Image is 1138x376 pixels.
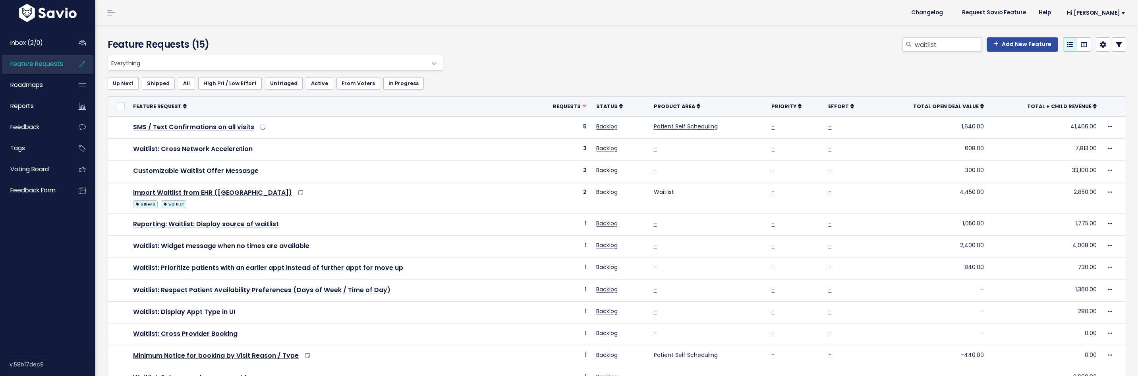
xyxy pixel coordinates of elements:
a: From Voters [336,77,380,90]
td: 33,100.00 [989,160,1101,182]
a: Request Savio Feature [956,7,1032,19]
a: Total + Child Revenue [1027,102,1097,110]
td: 41,406.00 [989,116,1101,138]
td: 3 [530,138,592,160]
a: Requests [553,102,587,110]
a: Backlog [596,241,618,249]
td: 1,640.00 [874,116,988,138]
a: Tags [2,139,66,157]
a: Reporting: Waitlist: Display source of waitlist [133,219,279,229]
span: athena [133,200,158,208]
a: Backlog [596,263,618,271]
td: 7,813.00 [989,138,1101,160]
a: Backlog [596,219,618,227]
td: 2 [530,182,592,214]
a: Help [1032,7,1057,19]
a: - [654,241,657,249]
div: v.58b17dec9 [10,354,95,375]
span: Tags [10,144,25,152]
td: - [874,301,988,323]
a: Waitlist: Prioritize patients with an earlier appt instead of further appt for move up [133,263,403,272]
a: Backlog [596,329,618,337]
a: Product Area [654,102,700,110]
span: Roadmaps [10,81,43,89]
a: Priority [771,102,802,110]
a: - [654,144,657,152]
a: - [828,307,831,315]
a: Up Next [108,77,139,90]
a: All [178,77,195,90]
a: - [828,188,831,196]
a: Customizable Waitlist Offer Messasge [133,166,259,175]
td: 280.00 [989,301,1101,323]
a: Add New Feature [987,37,1058,52]
span: Status [596,103,618,110]
span: Total + Child Revenue [1027,103,1092,110]
td: 1,775.00 [989,214,1101,236]
a: waitlist [161,199,186,209]
a: - [654,285,657,293]
a: - [828,219,831,227]
span: Feedback form [10,186,56,194]
td: 300.00 [874,160,988,182]
a: - [771,188,775,196]
span: Product Area [654,103,695,110]
a: - [771,122,775,130]
a: - [828,329,831,337]
a: Backlog [596,307,618,315]
a: - [771,351,775,359]
a: - [771,241,775,249]
a: Feedback [2,118,66,136]
a: SMS / Text Confirmations on all visits [133,122,254,132]
span: Feature Request [133,103,182,110]
a: - [771,219,775,227]
td: 1 [530,258,592,279]
a: Effort [828,102,854,110]
span: Total open deal value [913,103,979,110]
a: High Pri / Low Effort [198,77,262,90]
a: - [828,144,831,152]
td: 1 [530,279,592,301]
a: Hi [PERSON_NAME] [1057,7,1132,19]
td: 1 [530,324,592,345]
span: Hi [PERSON_NAME] [1067,10,1125,16]
a: Backlog [596,144,618,152]
td: 1 [530,214,592,236]
a: Waitlist: Cross Network Acceleration [133,144,253,153]
a: Status [596,102,623,110]
a: - [654,329,657,337]
span: Everything [108,55,427,70]
span: Effort [828,103,849,110]
a: Inbox (2/0) [2,34,66,52]
td: - [874,279,988,301]
td: 4,008.00 [989,236,1101,258]
td: -440.00 [874,345,988,367]
a: Backlog [596,285,618,293]
td: 1 [530,236,592,258]
a: Feedback form [2,181,66,200]
td: 0.00 [989,324,1101,345]
a: - [654,219,657,227]
td: 2 [530,160,592,182]
a: Waitlist: Widget message when no times are available [133,241,309,250]
a: - [771,144,775,152]
td: 2,850.00 [989,182,1101,214]
a: - [828,263,831,271]
span: Changelog [911,10,943,16]
a: Reports [2,97,66,115]
a: - [771,285,775,293]
a: Voting Board [2,160,66,178]
a: Feature Requests [2,55,66,73]
span: waitlist [161,200,186,208]
td: 4,450.00 [874,182,988,214]
a: Import Waitlist from EHR ([GEOGRAPHIC_DATA]) [133,188,292,197]
span: Everything [108,55,443,71]
td: 1 [530,301,592,323]
span: Reports [10,102,34,110]
td: 5 [530,116,592,138]
td: 840.00 [874,258,988,279]
span: Voting Board [10,165,49,173]
a: Feature Request [133,102,187,110]
a: Waitlist: Display Appt Type in UI [133,307,235,316]
h4: Feature Requests (15) [108,37,439,52]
